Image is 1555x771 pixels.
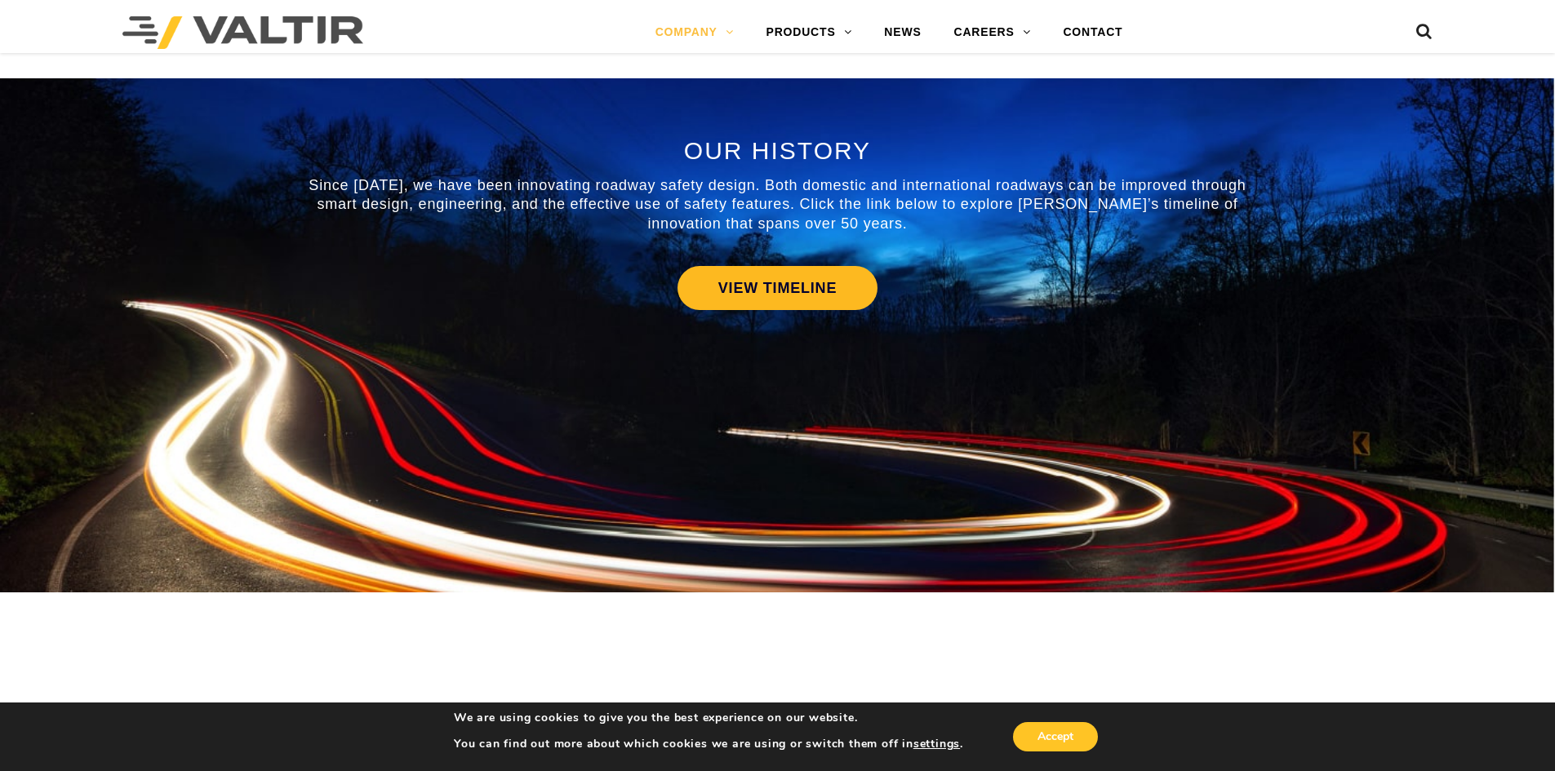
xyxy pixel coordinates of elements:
p: You can find out more about which cookies we are using or switch them off in . [454,737,963,751]
a: PRODUCTS [750,16,869,49]
a: NEWS [868,16,937,49]
p: We are using cookies to give you the best experience on our website. [454,711,963,725]
img: Valtir [122,16,363,49]
a: COMPANY [639,16,750,49]
button: Accept [1013,722,1098,751]
span: OUR HISTORY [684,137,871,164]
a: VIEW TIMELINE [678,266,877,310]
a: CAREERS [938,16,1047,49]
a: CONTACT [1046,16,1139,49]
button: settings [913,737,960,751]
span: Since [DATE], we have been innovating roadway safety design. Both domestic and international road... [309,177,1246,232]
